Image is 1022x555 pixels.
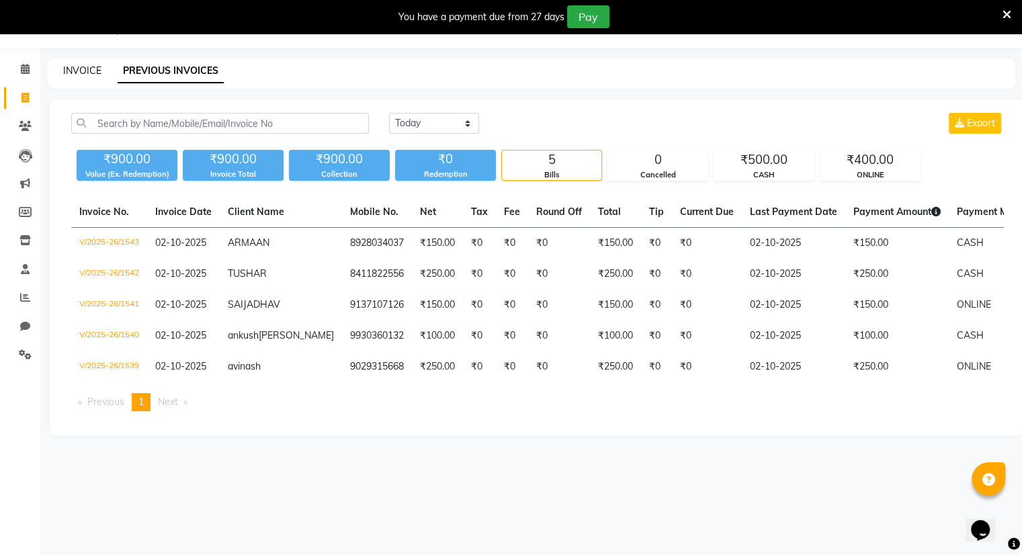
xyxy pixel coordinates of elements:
div: 5 [502,151,601,169]
td: ₹100.00 [412,321,463,351]
td: ₹0 [641,290,672,321]
div: CASH [714,169,814,181]
td: ₹0 [496,321,528,351]
td: ₹150.00 [845,228,949,259]
td: ₹0 [672,290,742,321]
div: You have a payment due from 27 days [398,10,564,24]
td: V/2025-26/1542 [71,259,147,290]
span: CASH [957,237,984,249]
div: ₹0 [395,150,496,169]
span: Round Off [536,206,582,218]
td: ₹0 [496,259,528,290]
span: ankush [228,329,259,341]
td: ₹0 [641,351,672,382]
div: Bills [502,169,601,181]
div: Redemption [395,169,496,180]
span: Last Payment Date [750,206,837,218]
span: Tip [649,206,664,218]
span: 02-10-2025 [155,360,206,372]
td: 02-10-2025 [742,321,845,351]
td: ₹0 [641,259,672,290]
td: ₹0 [528,351,590,382]
span: Invoice No. [79,206,129,218]
td: 02-10-2025 [742,228,845,259]
nav: Pagination [71,393,1004,411]
span: ARMAAN [228,237,269,249]
span: Export [967,117,995,129]
td: V/2025-26/1539 [71,351,147,382]
div: ₹900.00 [77,150,177,169]
td: 8411822556 [342,259,412,290]
span: 02-10-2025 [155,329,206,341]
span: TUSHAR [228,267,267,280]
span: avinash [228,360,261,372]
span: 02-10-2025 [155,237,206,249]
td: 9137107126 [342,290,412,321]
td: ₹0 [672,351,742,382]
span: ONLINE [957,298,991,310]
td: 02-10-2025 [742,351,845,382]
span: Mobile No. [350,206,398,218]
span: Current Due [680,206,734,218]
td: ₹0 [496,290,528,321]
div: Cancelled [608,169,708,181]
td: ₹0 [496,351,528,382]
td: ₹250.00 [590,259,641,290]
td: V/2025-26/1540 [71,321,147,351]
td: ₹150.00 [412,228,463,259]
td: ₹0 [496,228,528,259]
span: Previous [87,396,124,408]
span: ONLINE [957,360,991,372]
div: ONLINE [820,169,920,181]
td: ₹0 [463,351,496,382]
span: [PERSON_NAME] [259,329,334,341]
a: INVOICE [63,65,101,77]
td: ₹0 [672,321,742,351]
td: ₹100.00 [845,321,949,351]
span: SAI [228,298,243,310]
td: 9029315668 [342,351,412,382]
td: ₹250.00 [412,259,463,290]
td: ₹0 [528,290,590,321]
span: 02-10-2025 [155,267,206,280]
td: ₹0 [463,321,496,351]
td: ₹0 [528,259,590,290]
td: ₹150.00 [590,228,641,259]
td: 02-10-2025 [742,290,845,321]
td: ₹0 [672,259,742,290]
div: ₹900.00 [289,150,390,169]
span: Net [420,206,436,218]
td: ₹250.00 [845,351,949,382]
span: CASH [957,329,984,341]
div: Invoice Total [183,169,284,180]
td: V/2025-26/1541 [71,290,147,321]
span: JADHAV [243,298,280,310]
span: 1 [138,396,144,408]
td: ₹0 [463,290,496,321]
td: ₹0 [528,321,590,351]
span: Next [158,396,178,408]
td: ₹0 [463,228,496,259]
td: ₹250.00 [845,259,949,290]
span: Total [598,206,621,218]
td: V/2025-26/1543 [71,228,147,259]
div: Collection [289,169,390,180]
span: 02-10-2025 [155,298,206,310]
span: Client Name [228,206,284,218]
span: Tax [471,206,488,218]
td: ₹250.00 [412,351,463,382]
div: ₹400.00 [820,151,920,169]
td: ₹100.00 [590,321,641,351]
td: ₹150.00 [590,290,641,321]
div: Value (Ex. Redemption) [77,169,177,180]
iframe: chat widget [966,501,1009,542]
td: ₹0 [528,228,590,259]
span: Invoice Date [155,206,212,218]
td: ₹0 [641,228,672,259]
a: PREVIOUS INVOICES [118,59,224,83]
td: ₹150.00 [845,290,949,321]
div: ₹900.00 [183,150,284,169]
div: ₹500.00 [714,151,814,169]
input: Search by Name/Mobile/Email/Invoice No [71,113,369,134]
td: ₹250.00 [590,351,641,382]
